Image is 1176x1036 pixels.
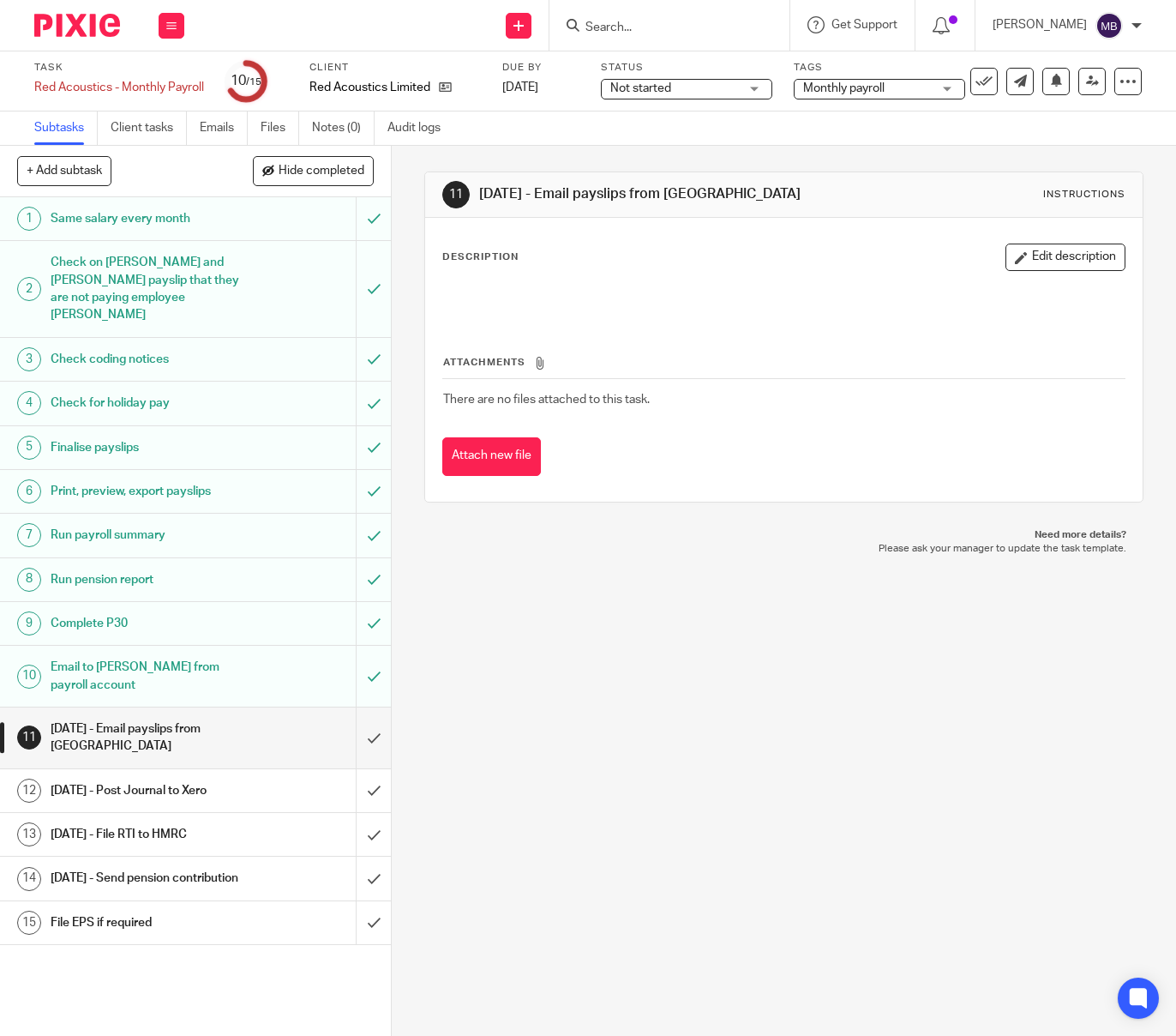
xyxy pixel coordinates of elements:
p: [PERSON_NAME] [993,16,1087,33]
img: svg%3E [1095,12,1123,39]
a: Files [261,111,299,145]
h1: [DATE] - File RTI to HMRC [51,822,243,847]
h1: Same salary every month [51,206,243,232]
p: Please ask your manager to update the task template. [441,542,1125,556]
h1: File EPS if required [51,910,243,936]
label: Task [34,61,204,75]
div: 15 [17,911,41,935]
h1: Check for holiday pay [51,390,243,416]
div: 4 [17,391,41,415]
div: 13 [17,822,41,846]
small: /15 [246,77,261,87]
h1: Run payroll summary [51,522,243,548]
div: 10 [231,71,261,91]
span: [DATE] [502,81,538,93]
span: Monthly payroll [803,82,885,94]
h1: Run pension report [51,567,243,593]
div: 6 [17,479,41,503]
div: 5 [17,436,41,460]
span: There are no files attached to this task. [443,394,650,406]
div: 12 [17,779,41,803]
div: 3 [17,347,41,371]
p: Need more details? [441,528,1125,542]
div: 11 [17,726,41,750]
p: Description [442,250,519,264]
div: Instructions [1043,188,1125,202]
div: 7 [17,523,41,547]
div: 11 [442,181,470,208]
div: Red Acoustics - Monthly Payroll [34,79,204,96]
div: 8 [17,568,41,592]
h1: [DATE] - Post Journal to Xero [51,778,243,804]
h1: Complete P30 [51,611,243,636]
p: Red Acoustics Limited [309,79,430,96]
button: + Add subtask [17,156,111,185]
label: Due by [502,61,579,75]
div: 10 [17,665,41,689]
button: Attach new file [442,437,541,476]
a: Audit logs [387,111,453,145]
a: Emails [200,111,248,145]
h1: Print, preview, export payslips [51,479,243,504]
label: Client [309,61,481,75]
h1: Email to [PERSON_NAME] from payroll account [51,654,243,698]
h1: [DATE] - Email payslips from [GEOGRAPHIC_DATA] [51,716,243,760]
h1: [DATE] - Send pension contribution [51,865,243,891]
button: Edit description [1005,244,1125,271]
span: Get Support [831,19,897,31]
label: Status [601,61,772,75]
span: Not started [610,82,671,94]
div: 14 [17,867,41,891]
a: Subtasks [34,111,98,145]
span: Hide completed [279,165,364,178]
a: Client tasks [111,111,187,145]
div: 2 [17,277,41,301]
input: Search [584,21,738,36]
img: Pixie [34,14,120,37]
h1: [DATE] - Email payslips from [GEOGRAPHIC_DATA] [479,185,820,203]
h1: Finalise payslips [51,435,243,461]
button: Hide completed [253,156,374,185]
span: Attachments [443,358,525,367]
h1: Check coding notices [51,346,243,372]
h1: Check on [PERSON_NAME] and [PERSON_NAME] payslip that they are not paying employee [PERSON_NAME] [51,250,243,328]
div: 9 [17,611,41,635]
a: Notes (0) [312,111,375,145]
div: 1 [17,207,41,231]
label: Tags [794,61,965,75]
